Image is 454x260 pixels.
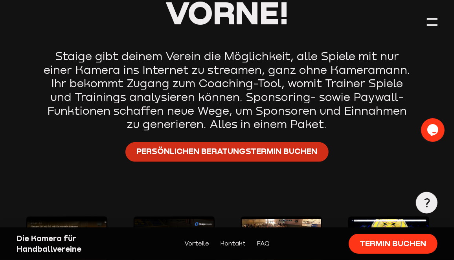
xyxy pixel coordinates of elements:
[257,239,270,248] a: FAQ
[40,49,414,131] p: Staige gibt deinem Verein die Möglichkeit, alle Spiele mit nur einer Kamera ins Internet zu strea...
[349,234,438,254] a: Termin buchen
[220,239,246,248] a: Kontakt
[184,239,209,248] a: Vorteile
[17,233,116,255] div: Die Kamera für Handballvereine
[421,118,446,142] iframe: chat widget
[137,146,318,157] span: Persönlichen Beratungstermin buchen
[125,142,329,162] a: Persönlichen Beratungstermin buchen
